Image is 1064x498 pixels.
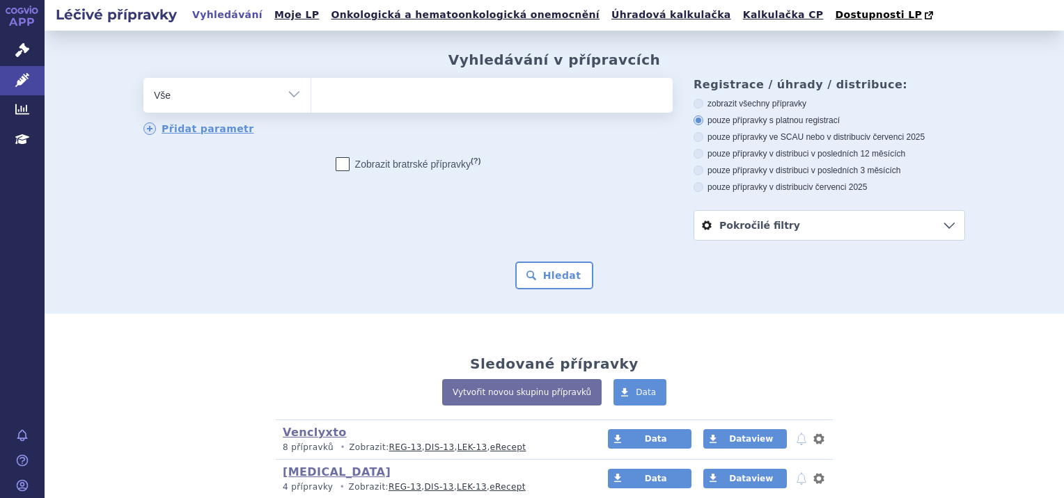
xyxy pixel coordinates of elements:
span: v červenci 2025 [866,132,925,142]
a: DIS-13 [425,442,454,452]
a: eRecept [490,442,526,452]
label: pouze přípravky v distribuci v posledních 3 měsících [694,165,965,176]
span: 8 přípravků [283,442,334,452]
a: LEK-13 [457,442,487,452]
a: Data [613,379,666,405]
a: Vyhledávání [188,6,267,24]
h2: Vyhledávání v přípravcích [448,51,661,68]
button: Hledat [515,262,594,289]
button: notifikace [795,431,808,447]
button: nastavení [812,431,826,447]
span: v červenci 2025 [808,182,867,192]
a: Kalkulačka CP [739,6,828,24]
p: Zobrazit: , , , [283,481,581,493]
button: notifikace [795,470,808,487]
label: Zobrazit bratrské přípravky [336,157,481,171]
label: pouze přípravky v distribuci v posledních 12 měsících [694,148,965,159]
span: Dostupnosti LP [835,9,922,20]
span: Data [636,387,656,397]
span: Dataview [729,474,773,483]
a: LEK-13 [457,482,487,492]
span: Data [645,474,667,483]
span: 4 přípravky [283,482,333,492]
a: Dostupnosti LP [831,6,940,25]
a: [MEDICAL_DATA] [283,465,391,479]
a: Dataview [703,469,787,488]
a: Venclyxto [283,426,347,439]
h2: Sledované přípravky [470,355,639,372]
a: Pokročilé filtry [694,211,964,240]
a: eRecept [490,482,526,492]
a: Přidat parametr [143,122,254,135]
h3: Registrace / úhrady / distribuce: [694,78,965,91]
a: Data [608,429,691,449]
a: REG-13 [389,482,421,492]
abbr: (?) [471,156,480,166]
label: zobrazit všechny přípravky [694,98,965,109]
a: Dataview [703,429,787,449]
label: pouze přípravky s platnou registrací [694,115,965,126]
a: Onkologická a hematoonkologická onemocnění [327,6,604,24]
a: Moje LP [270,6,323,24]
button: nastavení [812,470,826,487]
p: Zobrazit: , , , [283,442,581,453]
label: pouze přípravky ve SCAU nebo v distribuci [694,131,965,143]
label: pouze přípravky v distribuci [694,182,965,193]
a: Vytvořit novou skupinu přípravků [442,379,602,405]
h2: Léčivé přípravky [45,5,188,24]
i: • [336,442,349,453]
a: Data [608,469,691,488]
i: • [336,481,349,493]
span: Data [645,434,667,444]
a: DIS-13 [424,482,453,492]
a: REG-13 [389,442,422,452]
span: Dataview [729,434,773,444]
a: Úhradová kalkulačka [607,6,735,24]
